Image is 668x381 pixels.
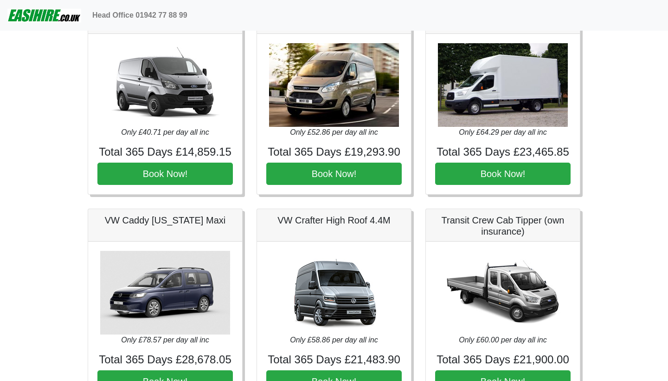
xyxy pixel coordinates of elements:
button: Book Now! [266,163,402,185]
img: Ford Transit SWB Medium Roof [100,43,230,127]
h4: Total 365 Days £14,859.15 [97,145,233,159]
button: Book Now! [97,163,233,185]
i: Only £64.29 per day all inc [459,128,546,136]
h5: VW Caddy [US_STATE] Maxi [97,215,233,226]
i: Only £78.57 per day all inc [121,336,209,344]
img: Ford Transit LWB High Roof [269,43,399,127]
i: Only £40.71 per day all inc [121,128,209,136]
img: VW Caddy California Maxi [100,251,230,335]
h5: VW Crafter High Roof 4.4M [266,215,402,226]
h4: Total 365 Days £19,293.90 [266,145,402,159]
img: VW Crafter High Roof 4.4M [269,251,399,335]
h4: Total 365 Days £21,483.90 [266,353,402,367]
h4: Total 365 Days £21,900.00 [435,353,571,367]
img: easihire_logo_small.png [7,6,81,25]
a: Head Office 01942 77 88 99 [89,6,191,25]
img: Ford Transit Luton [438,43,568,127]
i: Only £60.00 per day all inc [459,336,546,344]
h5: Transit Crew Cab Tipper (own insurance) [435,215,571,237]
b: Head Office 01942 77 88 99 [92,11,187,19]
h4: Total 365 Days £28,678.05 [97,353,233,367]
img: Transit Crew Cab Tipper (own insurance) [438,251,568,335]
i: Only £52.86 per day all inc [290,128,378,136]
button: Book Now! [435,163,571,185]
i: Only £58.86 per day all inc [290,336,378,344]
h4: Total 365 Days £23,465.85 [435,145,571,159]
